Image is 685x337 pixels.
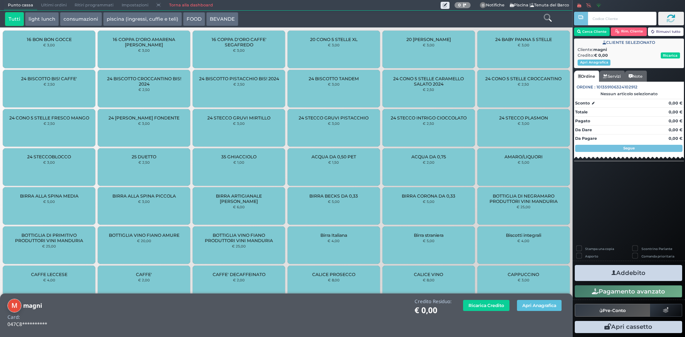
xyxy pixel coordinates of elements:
h4: Card: [7,315,20,320]
span: CLIENTE SELEZIONATO [603,40,655,46]
button: FOOD [183,12,205,26]
span: Biscotti integrali [506,233,541,238]
small: € 4,00 [517,239,529,243]
small: € 2,00 [233,278,245,282]
strong: 0,00 € [669,101,683,106]
span: BOTTIGLIA VINO FIANO AMURE [109,233,179,238]
span: BIRRA CORONA DA 0,33 [402,193,455,199]
small: € 3,00 [138,121,150,126]
span: 24 BISCOTTO TANDEM [309,76,359,81]
span: 24 BISCOTTO PISTACCHIO BIS! 2024 [199,76,279,81]
strong: 0,00 € [669,109,683,114]
span: BIRRA BECKS DA 0,33 [309,193,358,199]
span: CALICE PROSECCO [312,272,355,277]
span: ACQUA DA 0,50 PET [311,154,356,159]
span: 0 [480,2,486,9]
small: € 2,50 [44,121,55,126]
strong: 0,00 € [669,127,683,132]
small: € 3,00 [518,43,529,47]
small: € 3,00 [423,43,435,47]
span: Birra straniera [414,233,443,238]
span: BOTTIGLIA DI NEGRAMARO PRODUTTORI VINI MANDURIA [483,193,563,204]
span: 20 [PERSON_NAME] [406,37,451,42]
small: € 3,00 [233,48,245,52]
span: 24 STECCO PLASMON [499,115,548,121]
button: Addebito [575,265,682,281]
small: € 2,50 [138,87,150,92]
small: € 3,00 [233,121,245,126]
small: € 3,00 [43,43,55,47]
a: Torna alla dashboard [165,0,217,10]
label: Asporto [585,254,598,259]
img: magni [7,299,21,313]
span: 24 STECCO GRUVI PISTACCHIO [299,115,369,121]
small: € 2,50 [518,82,529,86]
button: Rimuovi tutto [648,27,684,36]
button: Ricarica Credito [463,300,509,311]
strong: € 0,00 [594,53,608,58]
span: 35 GHIACCIOLO [221,154,257,159]
span: ACQUA DA 0,75 [411,154,446,159]
div: Nessun articolo selezionato [574,91,684,96]
span: 24 BISCOTTO BIS! CAFFE' [21,76,77,81]
span: BOTTIGLIA VINO FIANO PRODUTTORI VINI MANDURIA [199,233,279,243]
small: € 3,00 [518,121,529,126]
strong: Da Pagare [575,136,597,141]
span: 24 [PERSON_NAME] FONDENTE [108,115,179,121]
button: Ricarica [661,52,680,58]
small: € 5,00 [423,239,435,243]
span: 101359106324102912 [597,84,638,90]
small: € 3,00 [138,199,150,204]
small: € 3,00 [328,82,340,86]
span: 24 STECCOBLOCCO [27,154,71,159]
span: 16 COPPA D'ORO AMARENA [PERSON_NAME] [104,37,184,47]
button: Rim. Cliente [611,27,647,36]
h4: Credito Residuo: [415,299,452,304]
span: CAPPUCCINO [508,272,539,277]
span: 24 CONO 5 STELLE CROCCANTINO [485,76,562,81]
div: Cliente: [578,47,680,53]
a: Servizi [599,71,625,82]
button: Pagamento avanzato [575,285,682,297]
a: Note [625,71,646,82]
button: light lunch [25,12,59,26]
span: CALICE VINO [414,272,443,277]
button: Apri Anagrafica [517,300,562,311]
span: 24 BISCOTTO CROCCANTINO BIS! 2024 [104,76,184,87]
small: € 6,00 [233,205,245,209]
small: € 2,50 [423,121,434,126]
button: BEVANDE [206,12,238,26]
small: € 2,50 [423,87,434,92]
span: Punto cassa [4,0,37,10]
small: € 3,00 [328,121,340,126]
button: Pre-Conto [575,304,650,317]
strong: Pagato [575,118,590,123]
span: BIRRA ALLA SPINA PICCOLA [112,193,176,199]
a: Ordine [574,71,599,82]
button: Apri cassetto [575,321,682,333]
span: 24 STECCO INTRIGO CIOCCOLATO [391,115,467,121]
span: 24 STECCO GRUVI MIRTILLO [207,115,270,121]
button: Apri Anagrafica [578,60,610,66]
small: € 20,00 [137,239,151,243]
span: CAFFE' [136,272,152,277]
span: Ritiri programmati [71,0,117,10]
span: 25 DUETTO [132,154,156,159]
strong: Segue [623,146,635,150]
label: Comanda prioritaria [641,254,674,259]
small: € 3,00 [328,43,340,47]
small: € 5,00 [423,199,435,204]
h1: € 0,00 [415,306,452,315]
span: Ordine : [577,84,595,90]
label: Stampa una copia [585,246,614,251]
small: € 25,00 [517,205,531,209]
small: € 5,00 [328,199,340,204]
strong: Sconto [575,100,590,106]
span: BIRRA ARTIGIANALE [PERSON_NAME] [199,193,279,204]
span: 16 BON BON GOCCE [27,37,72,42]
small: € 4,00 [43,278,55,282]
input: Codice Cliente [588,12,656,25]
b: magni [593,47,607,52]
button: consumazioni [60,12,102,26]
span: CAFFE LECCESE [31,272,67,277]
